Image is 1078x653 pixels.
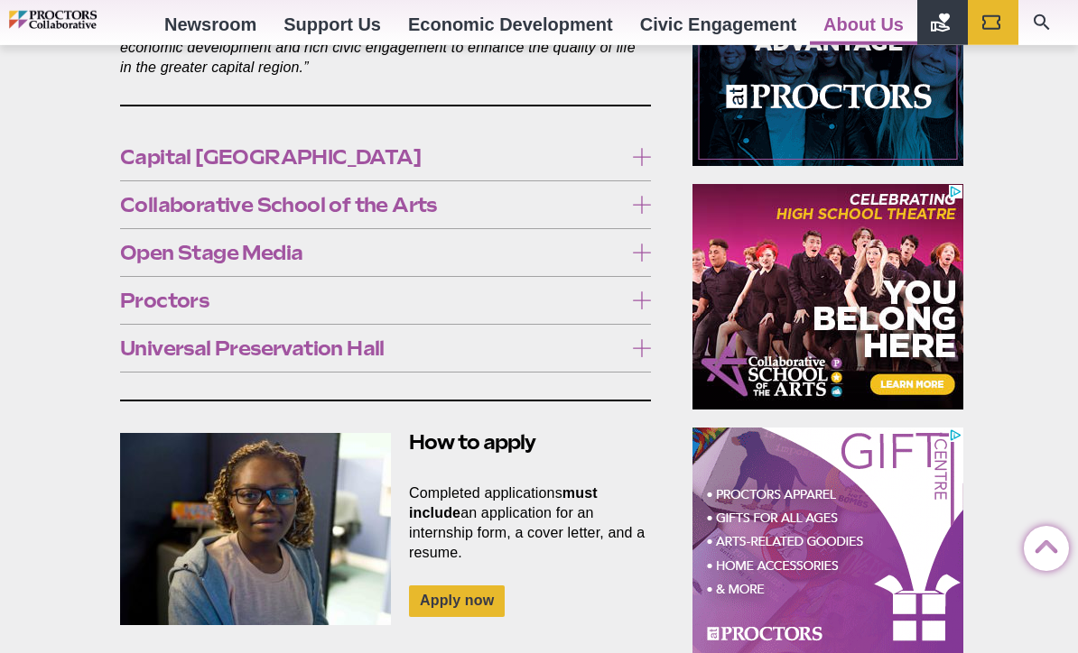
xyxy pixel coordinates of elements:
h2: How to apply [120,428,651,456]
span: Universal Preservation Hall [120,338,623,358]
span: Capital [GEOGRAPHIC_DATA] [120,147,623,167]
iframe: Advertisement [692,184,963,409]
iframe: Advertisement [692,428,963,653]
strong: must include [409,485,598,520]
span: Open Stage Media [120,243,623,262]
a: Back to Top [1024,527,1060,563]
img: Proctors logo [9,11,151,30]
a: Apply now [409,585,505,617]
span: Proctors [120,290,623,310]
span: Collaborative School of the Arts [120,195,623,215]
